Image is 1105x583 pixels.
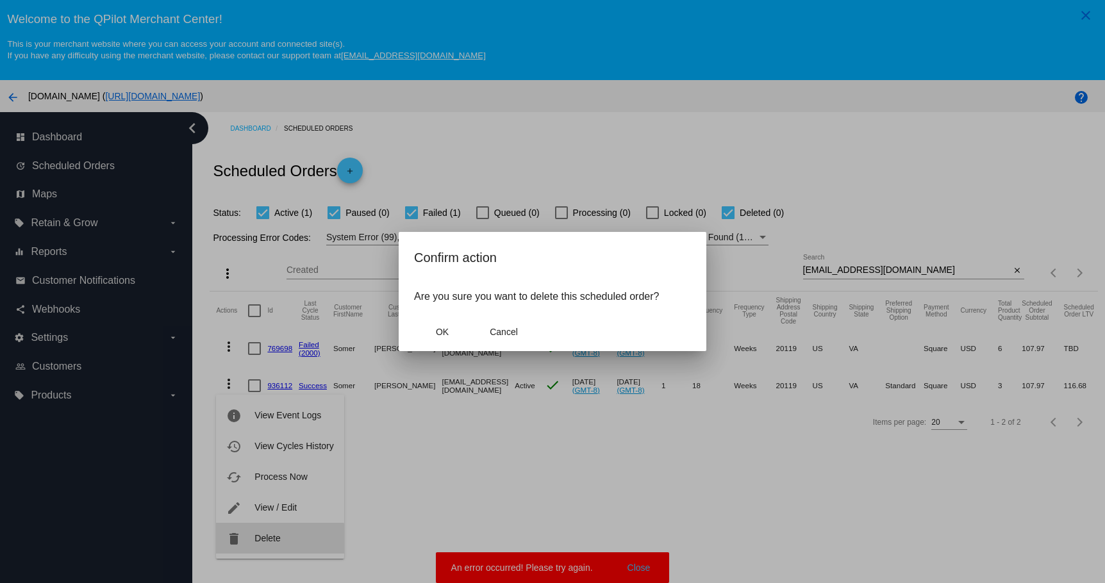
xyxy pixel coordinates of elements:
[414,247,691,268] h2: Confirm action
[414,320,470,343] button: Close dialog
[414,291,691,302] p: Are you sure you want to delete this scheduled order?
[476,320,532,343] button: Close dialog
[436,327,449,337] span: OK
[490,327,518,337] span: Cancel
